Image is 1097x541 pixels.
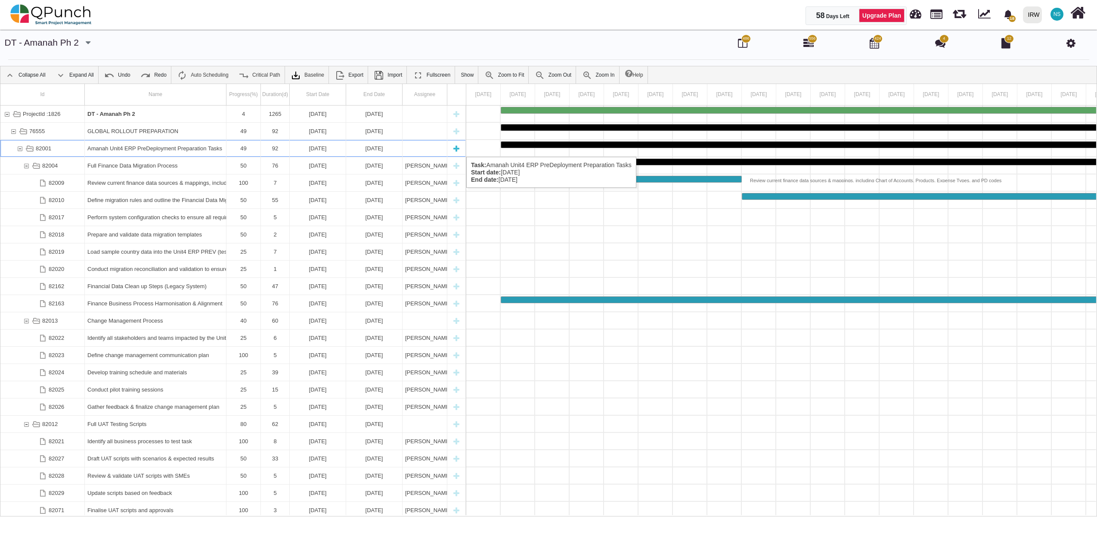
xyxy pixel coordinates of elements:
img: qpunch-sp.fa6292f.png [10,2,92,28]
i: Gantt [803,38,814,48]
div: 1265 [263,106,287,122]
div: 82163 [0,295,85,312]
img: ic_fullscreen_24.81ea589.png [413,70,423,81]
div: 50 [226,450,261,467]
img: ic_zoom_to_fit_24.130db0b.png [484,70,495,81]
div: 01-09-2025 [346,278,403,295]
div: 27-06-2025 [290,140,346,157]
div: 11 Jul 2025 [983,84,1017,105]
div: ProjectId :1826 [0,106,85,122]
div: 80 [226,416,261,432]
a: Fullscreen [409,66,455,84]
div: 7 [261,174,290,191]
div: Finalise UAT scripts and approvals [85,502,226,519]
div: 82162 [0,278,85,295]
div: Azeem.khan,Salman.khan, [403,209,447,226]
div: 82022 [0,330,85,346]
div: 17-09-2025 [346,416,403,432]
div: Task: Review & validate UAT scripts with SMEs Start date: 01-09-2025 End date: 05-09-2025 [0,467,466,485]
div: DT - Amanah Ph 2 [85,106,226,122]
div: Task: Change Management Process Start date: 29-07-2025 End date: 26-09-2025 [0,312,466,330]
div: Dynamic Report [974,0,998,29]
div: Shafqat Mustafa [403,381,447,398]
div: 82017 [0,209,85,226]
div: 02 Jul 2025 [673,84,707,105]
div: Salman.khan [403,192,447,208]
div: 03 Jul 2025 [707,84,742,105]
div: Assignee [403,84,447,105]
a: DT - Amanah Ph 2 [5,37,79,47]
div: 92 [261,140,290,157]
div: Update scripts based on feedback [85,485,226,501]
div: Perform system configuration checks to ensure all required parameters are enabled prior to data m... [85,209,226,226]
div: IRW [1028,7,1040,22]
div: 5 [261,467,290,484]
div: 4 [226,106,261,122]
span: 556 [809,36,815,42]
div: Define migration rules and outline the Financial Data Migration steps for GL, Fixed Assets, Banks... [85,192,226,208]
div: Review & validate UAT scripts with SMEs [85,467,226,484]
div: 30 Jun 2025 [604,84,638,105]
a: Baseline [286,66,328,84]
div: 26-09-2025 [346,140,403,157]
a: Collapse All [0,66,50,84]
div: 49 [226,140,261,157]
div: 25 [226,243,261,260]
div: New task [450,278,463,295]
div: 8 [261,433,290,450]
div: Task: Identify all stakeholders and teams impacted by the Unit4 ERP deployment Start date: 21-08-... [0,330,466,347]
div: 50 [226,278,261,295]
div: Task: Full Finance Data Migration Process Start date: 27-06-2025 End date: 10-09-2025 [0,157,466,174]
div: 26-09-2025 [346,398,403,415]
div: Notification [1001,6,1016,22]
div: 82071 [0,502,85,519]
div: 5 [261,209,290,226]
div: 92 [261,123,290,140]
div: 82013 [0,312,85,329]
div: 10-09-2025 [290,261,346,277]
div: 03-07-2025 [346,174,403,191]
div: New task [450,416,463,432]
div: 39 [261,364,290,381]
i: Punch Discussion [935,38,945,48]
img: ic_zoom_in.48fceee.png [582,70,592,81]
div: Shafqat Mustafa [403,398,447,415]
span: NS [1054,12,1061,17]
a: Critical Path [234,66,285,84]
div: 04 Jul 2025 [742,84,776,105]
div: New task [450,226,463,243]
div: 25 [226,364,261,381]
div: 82025 [0,381,85,398]
div: 08 Jul 2025 [880,84,914,105]
div: 27-06-2025 [290,123,346,140]
span: 18 [1009,16,1016,22]
div: 47 [261,278,290,295]
div: Task: Define change management communication plan Start date: 18-08-2025 End date: 22-08-2025 [0,347,466,364]
div: New task [450,485,463,501]
div: Define change management communication plan [85,347,226,364]
div: 76555 [0,123,85,140]
div: 22-08-2025 [346,347,403,364]
div: 100 [226,347,261,364]
div: Develop training schedule and materials [85,364,226,381]
span: 424 [874,36,881,42]
div: 02-09-2025 [346,226,403,243]
div: ProjectId :1826 [23,106,60,122]
div: 2 [261,226,290,243]
div: 03-09-2025 [290,243,346,260]
div: New task [450,381,463,398]
div: 29-08-2025 [346,209,403,226]
div: Task: Full UAT Testing Scripts Start date: 18-07-2025 End date: 17-09-2025 [0,416,466,433]
div: New task [450,330,463,346]
a: bell fill18 [998,0,1020,28]
div: 25 [226,261,261,277]
div: 82004 [0,157,85,174]
div: Shafqat Mustafa [403,364,447,381]
i: Calendar [870,38,879,48]
img: ic_collapse_all_24.42ac041.png [5,70,15,81]
div: 25 [226,381,261,398]
div: 55 [261,192,290,208]
div: 82018 [0,226,85,243]
div: Task: Draft UAT scripts with scenarios & expected results Start date: 28-07-2025 End date: 29-08-... [0,450,466,467]
a: Expand All [51,66,98,84]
